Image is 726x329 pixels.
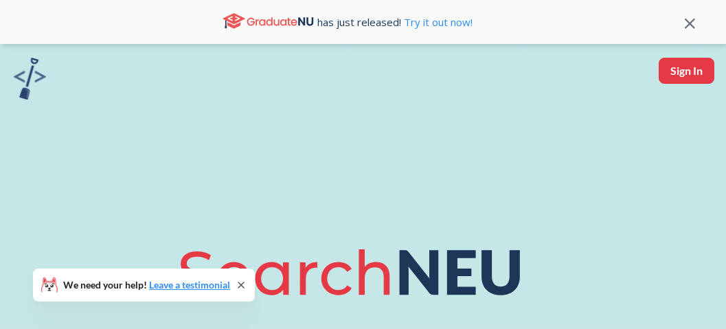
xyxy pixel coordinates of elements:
button: Sign In [659,58,714,84]
img: sandbox logo [14,58,46,100]
span: We need your help! [63,280,230,290]
a: Leave a testimonial [149,279,230,291]
a: Try it out now! [401,15,473,29]
span: has just released! [317,14,473,30]
a: sandbox logo [14,58,46,104]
